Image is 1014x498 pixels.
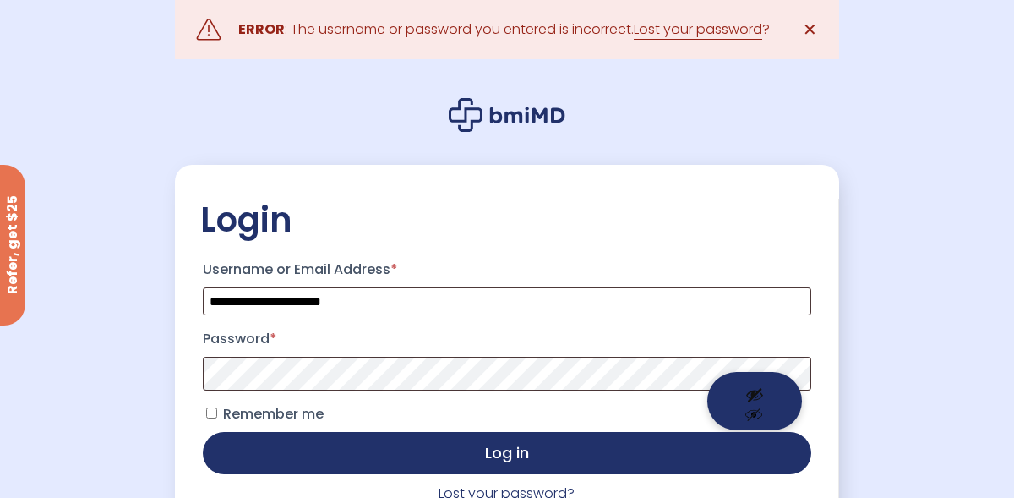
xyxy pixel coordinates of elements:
[203,326,811,353] label: Password
[238,19,285,39] strong: ERROR
[238,18,770,41] div: : The username or password you entered is incorrect. ?
[803,18,817,41] span: ✕
[634,19,762,40] a: Lost your password
[707,372,802,430] button: Show password
[203,432,811,474] button: Log in
[223,404,324,424] span: Remember me
[203,256,811,283] label: Username or Email Address
[793,13,826,47] a: ✕
[206,408,217,419] input: Remember me
[200,199,814,241] h2: Login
